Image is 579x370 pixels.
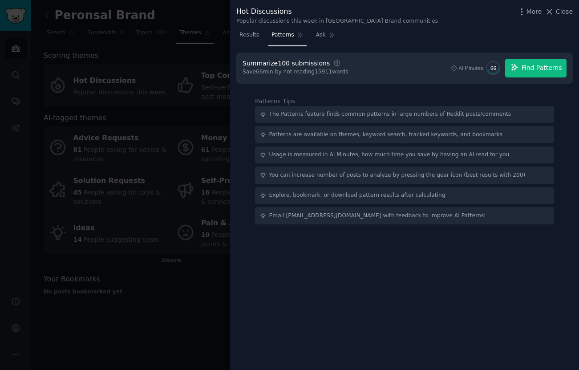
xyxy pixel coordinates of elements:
span: More [526,7,542,16]
span: Find Patterns [522,63,562,73]
span: Patterns [271,31,294,39]
button: Find Patterns [505,59,567,77]
span: 66 [490,65,496,71]
div: Email [EMAIL_ADDRESS][DOMAIN_NAME] with feedback to improve AI Patterns! [269,212,486,220]
div: Save 66 min by not reading 15911 words [243,68,348,76]
div: Hot Discussions [236,6,438,17]
a: Results [236,28,262,46]
div: Summarize 100 submissions [243,59,330,68]
div: Patterns are available on themes, keyword search, tracked keywords, and bookmarks [269,131,502,139]
button: Close [545,7,573,16]
button: More [517,7,542,16]
div: AI Minutes: [458,65,485,71]
div: You can increase number of posts to analyze by pressing the gear icon (best results with 200) [269,171,526,179]
div: Explore, bookmark, or download pattern results after calculating [269,191,445,199]
a: Ask [313,28,338,46]
span: Results [239,31,259,39]
div: The Patterns feature finds common patterns in large numbers of Reddit posts/comments [269,110,511,118]
div: Usage is measured in AI Minutes, how much time you save by having an AI read for you [269,151,510,159]
a: Patterns [268,28,306,46]
label: Patterns Tips [255,98,295,105]
div: Popular discussions this week in [GEOGRAPHIC_DATA] Brand communities [236,17,438,25]
span: Ask [316,31,326,39]
span: Close [556,7,573,16]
